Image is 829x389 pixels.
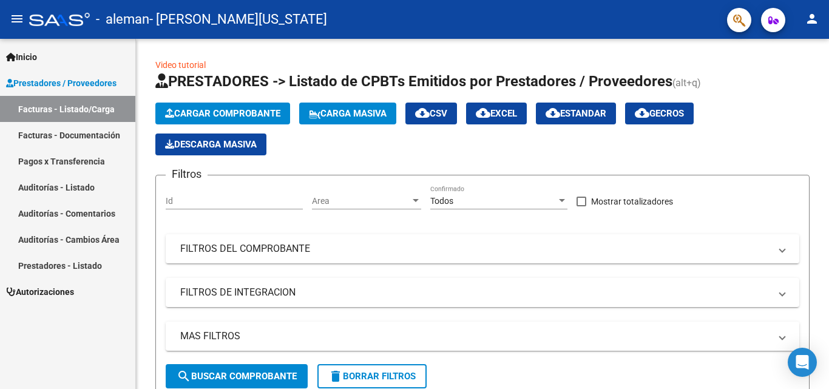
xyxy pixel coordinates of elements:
button: EXCEL [466,103,527,124]
span: Autorizaciones [6,285,74,299]
mat-icon: cloud_download [546,106,560,120]
span: Gecros [635,108,684,119]
mat-icon: delete [328,369,343,384]
span: PRESTADORES -> Listado de CPBTs Emitidos por Prestadores / Proveedores [155,73,672,90]
span: (alt+q) [672,77,701,89]
span: CSV [415,108,447,119]
button: CSV [405,103,457,124]
span: - aleman [96,6,149,33]
span: Prestadores / Proveedores [6,76,117,90]
mat-expansion-panel-header: MAS FILTROS [166,322,799,351]
mat-icon: search [177,369,191,384]
a: Video tutorial [155,60,206,70]
h3: Filtros [166,166,208,183]
button: Gecros [625,103,694,124]
span: Buscar Comprobante [177,371,297,382]
span: Inicio [6,50,37,64]
button: Descarga Masiva [155,134,266,155]
button: Cargar Comprobante [155,103,290,124]
span: Cargar Comprobante [165,108,280,119]
app-download-masive: Descarga masiva de comprobantes (adjuntos) [155,134,266,155]
div: Open Intercom Messenger [788,348,817,377]
button: Buscar Comprobante [166,364,308,388]
span: Area [312,196,410,206]
button: Carga Masiva [299,103,396,124]
mat-icon: cloud_download [476,106,490,120]
mat-panel-title: FILTROS DEL COMPROBANTE [180,242,770,255]
mat-panel-title: MAS FILTROS [180,330,770,343]
span: Borrar Filtros [328,371,416,382]
mat-icon: menu [10,12,24,26]
mat-icon: cloud_download [415,106,430,120]
mat-icon: cloud_download [635,106,649,120]
span: Todos [430,196,453,206]
button: Estandar [536,103,616,124]
mat-icon: person [805,12,819,26]
span: Carga Masiva [309,108,387,119]
mat-panel-title: FILTROS DE INTEGRACION [180,286,770,299]
mat-expansion-panel-header: FILTROS DEL COMPROBANTE [166,234,799,263]
span: Descarga Masiva [165,139,257,150]
button: Borrar Filtros [317,364,427,388]
span: Estandar [546,108,606,119]
mat-expansion-panel-header: FILTROS DE INTEGRACION [166,278,799,307]
span: EXCEL [476,108,517,119]
span: - [PERSON_NAME][US_STATE] [149,6,327,33]
span: Mostrar totalizadores [591,194,673,209]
